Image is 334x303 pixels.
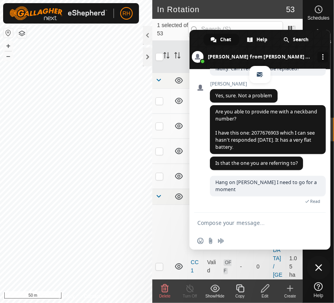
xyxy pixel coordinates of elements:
span: RH [123,9,130,18]
div: Edit [253,293,278,299]
a: Chat [204,34,239,46]
span: Read [310,199,320,204]
span: Is that the one you are referring to? [215,160,298,166]
span: Send a file [208,238,214,244]
input: Search (S) [188,21,283,38]
span: Help [257,34,268,46]
a: Search [276,34,317,46]
img: Gallagher Logo [9,6,107,20]
div: Create [278,293,303,299]
button: – [4,51,13,61]
span: 1 selected of 53 [157,21,188,38]
a: Help [240,34,276,46]
span: Hang on [PERSON_NAME] I need to go for a moment [215,179,317,193]
span: Chat [220,34,231,46]
h2: In Rotation [157,5,286,14]
span: [PERSON_NAME] [210,81,278,87]
a: Contact Us [84,293,107,300]
th: VP [188,41,204,73]
span: Schedules [307,16,329,20]
button: Map Layers [17,29,27,38]
a: Privacy Policy [45,293,75,300]
p-sorticon: Activate to sort [174,53,181,60]
a: Close chat [307,256,330,279]
span: Are you able to provide me with a neckband number? I have this one: 2077676903 which I can see ha... [215,108,317,150]
p-sorticon: Activate to sort [163,53,170,60]
button: + [4,41,13,51]
span: Insert an emoji [197,238,204,244]
span: Audio message [218,238,224,244]
span: 53 [286,4,295,15]
span: Delete [159,294,171,298]
div: Copy [227,293,253,299]
div: Show/Hide [202,293,227,299]
span: Help [314,293,323,298]
div: - [240,263,250,271]
a: CC 1 [191,259,199,274]
span: Yes, sure. Not a problem [215,92,272,99]
button: Reset Map [4,28,13,38]
a: Help [303,279,334,301]
div: Turn Off [177,293,202,299]
a: email [253,68,267,82]
span: Search [293,34,309,46]
span: OFF [224,259,231,274]
textarea: Compose your message... [197,213,307,232]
